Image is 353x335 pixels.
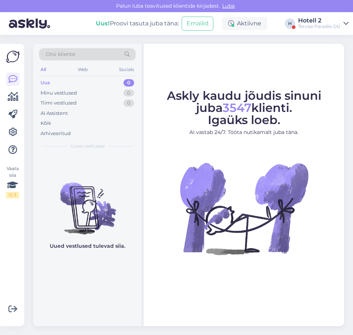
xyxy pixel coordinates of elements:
[70,143,105,149] span: Uued vestlused
[285,18,295,29] div: H
[41,120,51,127] div: Kõik
[39,65,48,74] div: All
[178,142,310,275] img: No Chat active
[41,130,71,137] div: Arhiveeritud
[298,24,340,29] div: Tervise Paradiis OÜ
[6,192,19,198] div: 0 / 3
[298,18,349,29] a: Hotell 2Tervise Paradiis OÜ
[41,89,77,97] div: Minu vestlused
[96,20,110,27] b: Uus!
[96,19,179,28] div: Proovi tasuta juba täna:
[41,110,68,117] div: AI Assistent
[182,17,213,31] button: Emailid
[150,128,338,136] p: AI vastab 24/7. Tööta nutikamalt juba täna.
[298,18,340,24] div: Hotell 2
[123,89,134,97] div: 0
[50,242,125,250] p: Uued vestlused tulevad siia.
[6,50,20,64] img: Askly Logo
[33,169,141,236] img: No chats
[6,165,19,198] div: Vaata siia
[223,100,251,115] span: 3547
[123,99,134,107] div: 0
[76,65,89,74] div: Web
[123,79,134,87] div: 0
[167,88,321,127] span: Askly kaudu jõudis sinuni juba klienti. Igaüks loeb.
[222,17,267,30] div: Aktiivne
[41,79,50,87] div: Uus
[220,3,237,9] span: Luba
[46,50,75,58] span: Otsi kliente
[41,99,77,107] div: Tiimi vestlused
[118,65,136,74] div: Socials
